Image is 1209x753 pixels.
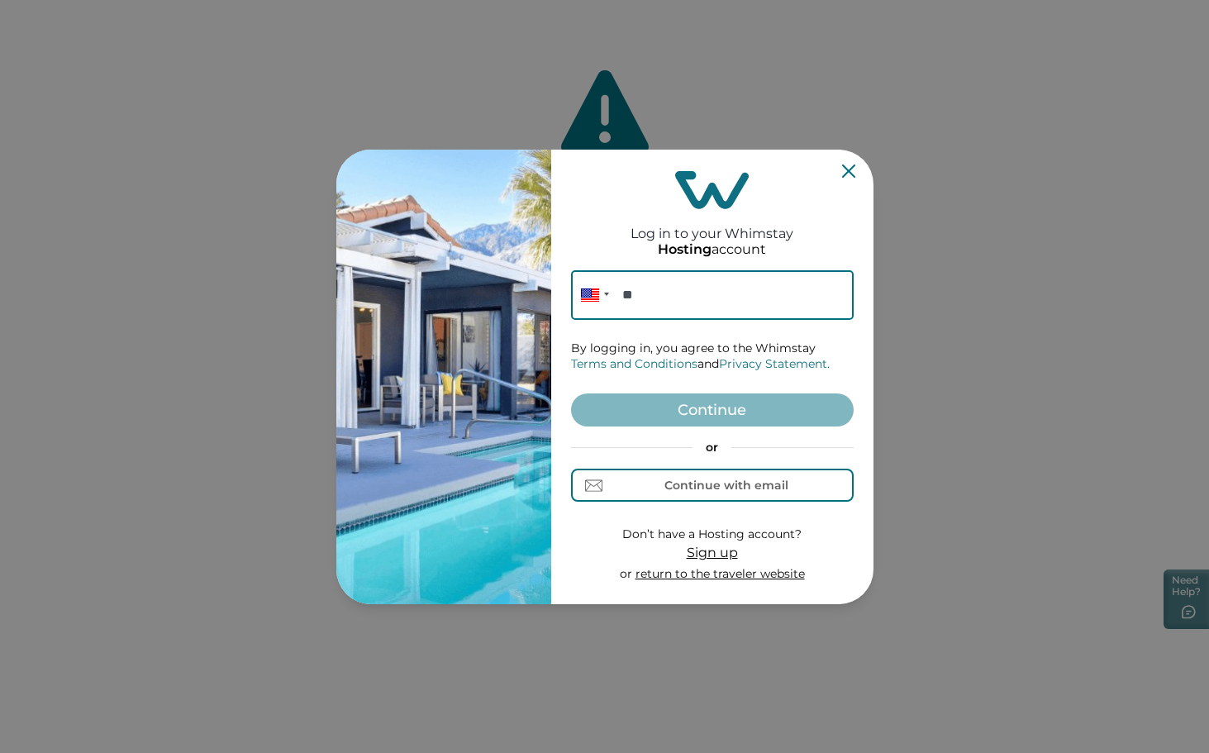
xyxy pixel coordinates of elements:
h2: Log in to your Whimstay [631,209,793,241]
a: Privacy Statement. [719,356,830,371]
p: or [571,440,854,456]
p: By logging in, you agree to the Whimstay and [571,341,854,373]
p: or [620,566,805,583]
button: Continue [571,393,854,427]
p: Hosting [658,241,712,258]
span: Sign up [687,545,738,560]
button: Close [842,164,855,178]
img: auth-banner [336,150,551,604]
p: account [658,241,766,258]
p: Don’t have a Hosting account? [620,527,805,543]
div: Continue with email [664,479,788,492]
div: United States: + 1 [571,270,614,320]
a: return to the traveler website [635,566,805,581]
a: Terms and Conditions [571,356,697,371]
img: login-logo [675,171,750,209]
button: Continue with email [571,469,854,502]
